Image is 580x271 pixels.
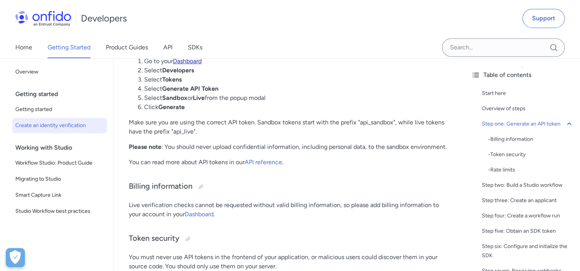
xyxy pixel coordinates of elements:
div: Working with Studio [15,140,110,155]
p: You must never use API tokens in the frontend of your application, or malicious users could disco... [129,253,450,271]
a: Dashboard [173,57,202,65]
strong: Tokens [162,76,182,83]
a: SDKs [188,37,202,58]
img: Onfido Logo [15,11,71,26]
a: Product Guides [106,37,148,58]
p: You can read more about API tokens in our . [129,158,450,167]
div: Cookie Preferences [6,248,25,267]
span: Create an identity verification [15,121,104,130]
h3: Token security [129,233,450,245]
p: Live verification checks cannot be requested without valid billing information, so please add bil... [129,201,450,219]
span: Getting started [15,105,104,114]
a: Migrating to Studio [12,171,107,187]
span: Migrating to Studio [15,175,104,184]
a: Workflow Studio: Product Guide [12,155,107,171]
a: Step one: Generate an API token [482,119,574,129]
input: Onfido search input field [442,38,565,57]
div: Getting started [15,87,110,102]
a: -Rate limits [488,165,574,175]
a: Overview [12,64,107,80]
a: Create an identity verification [12,118,107,133]
a: -Token security [488,150,574,159]
a: Step five: Obtain an SDK token [482,227,574,236]
li: Go to your [144,57,450,66]
strong: Generate [158,103,185,111]
button: Open Preferences [6,248,25,267]
span: Overview [15,67,104,77]
span: Smart Capture Link [15,191,104,200]
a: API [163,37,173,58]
a: Dashboard [185,211,214,218]
div: - Billing information [488,135,574,144]
a: -Billing information [488,135,574,144]
p: Make sure you are using the correct API token. Sandbox tokens start with the prefix "api_sandbox"... [129,118,450,136]
li: Select [144,66,450,75]
a: Step four: Create a workflow run [482,211,574,220]
h1: Developers [81,12,127,24]
a: Overview of steps [482,104,574,113]
a: Home [15,37,32,58]
a: Studio Workflow best practices [12,204,107,219]
div: - Rate limits [488,165,574,175]
a: Getting started [12,102,107,117]
strong: Developers [162,67,194,74]
a: Smart Capture Link [12,188,107,203]
a: Step three: Create an applicant [482,196,574,205]
strong: Sandbox [162,94,187,101]
a: Step six: Configure and initialize the SDK [482,242,574,260]
strong: Live [193,94,205,101]
a: Start here [482,89,574,98]
li: Select [144,75,450,84]
p: : You should never upload confidential information, including personal data, to the sandbox envir... [129,142,450,152]
span: Workflow Studio: Product Guide [15,158,104,168]
div: - Token security [488,150,574,159]
a: Step two: Build a Studio workflow [482,181,574,190]
span: Studio Workflow best practices [15,207,104,216]
div: Table of contents [471,70,574,80]
h3: Billing information [129,181,450,193]
strong: Please note [129,143,161,150]
li: Select [144,84,450,93]
a: API reference [245,158,282,166]
li: Select or from the popup modal [144,93,450,103]
a: Getting Started [48,37,90,58]
strong: Generate API Token [162,85,219,92]
a: Support [522,9,565,28]
li: Click [144,103,450,112]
